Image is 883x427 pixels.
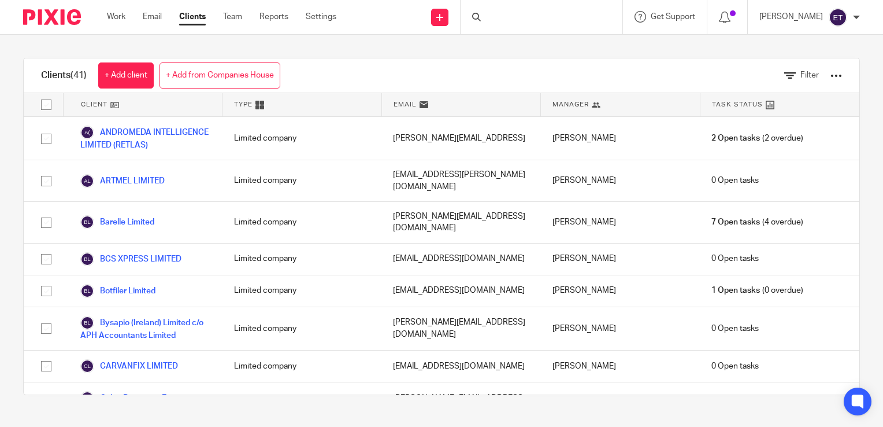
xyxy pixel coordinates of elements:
[651,13,695,21] span: Get Support
[179,11,206,23] a: Clients
[381,382,541,425] div: [PERSON_NAME][EMAIL_ADDRESS][PERSON_NAME][DOMAIN_NAME]
[143,11,162,23] a: Email
[222,244,382,275] div: Limited company
[711,132,803,144] span: (2 overdue)
[159,62,280,89] a: + Add from Companies House
[711,216,803,228] span: (4 overdue)
[541,160,700,201] div: [PERSON_NAME]
[222,275,382,307] div: Limited company
[711,360,759,372] span: 0 Open tasks
[35,94,57,116] input: Select all
[222,307,382,350] div: Limited company
[81,100,107,109] span: Client
[80,174,94,188] img: svg%3E
[711,285,760,296] span: 1 Open tasks
[381,202,541,243] div: [PERSON_NAME][EMAIL_ADDRESS][DOMAIN_NAME]
[541,382,700,425] div: [PERSON_NAME]
[711,216,760,228] span: 7 Open tasks
[80,359,178,373] a: CARVANFIX LIMITED
[80,252,181,266] a: BCS XPRESS LIMITED
[80,174,165,188] a: ARTMEL LIMITED
[71,71,87,80] span: (41)
[711,323,759,334] span: 0 Open tasks
[381,160,541,201] div: [EMAIL_ADDRESS][PERSON_NAME][DOMAIN_NAME]
[381,275,541,307] div: [EMAIL_ADDRESS][DOMAIN_NAME]
[394,100,417,109] span: Email
[80,359,94,373] img: svg%3E
[222,117,382,160] div: Limited company
[80,391,94,405] img: svg%3E
[259,11,288,23] a: Reports
[41,69,87,82] h1: Clients
[541,351,700,382] div: [PERSON_NAME]
[23,9,81,25] img: Pixie
[222,351,382,382] div: Limited company
[711,285,803,296] span: (0 overdue)
[381,117,541,160] div: [PERSON_NAME][EMAIL_ADDRESS]
[381,244,541,275] div: [EMAIL_ADDRESS][DOMAIN_NAME]
[234,100,253,109] span: Type
[80,284,155,298] a: Botfiler Limited
[829,8,847,27] img: svg%3E
[306,11,336,23] a: Settings
[80,215,94,229] img: svg%3E
[552,100,589,109] span: Manager
[222,202,382,243] div: Limited company
[80,215,154,229] a: Barelle Limited
[381,307,541,350] div: [PERSON_NAME][EMAIL_ADDRESS][DOMAIN_NAME]
[541,117,700,160] div: [PERSON_NAME]
[712,100,763,109] span: Task Status
[711,175,759,186] span: 0 Open tasks
[381,351,541,382] div: [EMAIL_ADDRESS][DOMAIN_NAME]
[800,71,819,79] span: Filter
[223,11,242,23] a: Team
[80,316,211,341] a: Bysapio (Ireland) Limited c/o APH Accountants Limited
[541,275,700,307] div: [PERSON_NAME]
[711,132,760,144] span: 2 Open tasks
[541,202,700,243] div: [PERSON_NAME]
[80,126,211,151] a: ANDROMEDA INTELLIGENCE LIMITED (RETLAS)
[80,126,94,139] img: svg%3E
[541,244,700,275] div: [PERSON_NAME]
[541,307,700,350] div: [PERSON_NAME]
[80,391,211,417] a: Celtic Dynamics Engineering Limited
[80,316,94,330] img: svg%3E
[80,252,94,266] img: svg%3E
[80,284,94,298] img: svg%3E
[222,382,382,425] div: Limited company
[759,11,823,23] p: [PERSON_NAME]
[222,160,382,201] div: Limited company
[107,11,125,23] a: Work
[711,253,759,264] span: 0 Open tasks
[98,62,154,89] a: + Add client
